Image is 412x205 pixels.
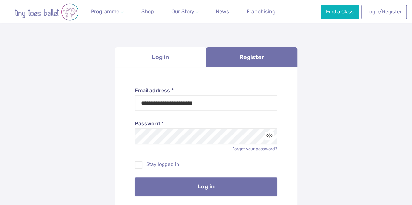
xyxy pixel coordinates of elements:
label: Password * [135,120,277,127]
a: News [213,5,232,18]
button: Log in [135,177,277,196]
span: News [216,8,229,15]
a: Shop [139,5,157,18]
img: tiny toes ballet [7,3,86,21]
span: Franchising [247,8,276,15]
label: Email address * [135,87,277,94]
a: Find a Class [321,5,359,19]
a: Login/Register [361,5,407,19]
span: Our Story [171,8,194,15]
a: Our Story [168,5,201,18]
span: Programme [91,8,119,15]
a: Forgot your password? [232,147,277,151]
span: Shop [141,8,154,15]
label: Stay logged in [135,161,277,168]
button: Toggle password visibility [265,132,274,140]
a: Programme [88,5,126,18]
a: Franchising [244,5,278,18]
a: Register [206,47,297,67]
